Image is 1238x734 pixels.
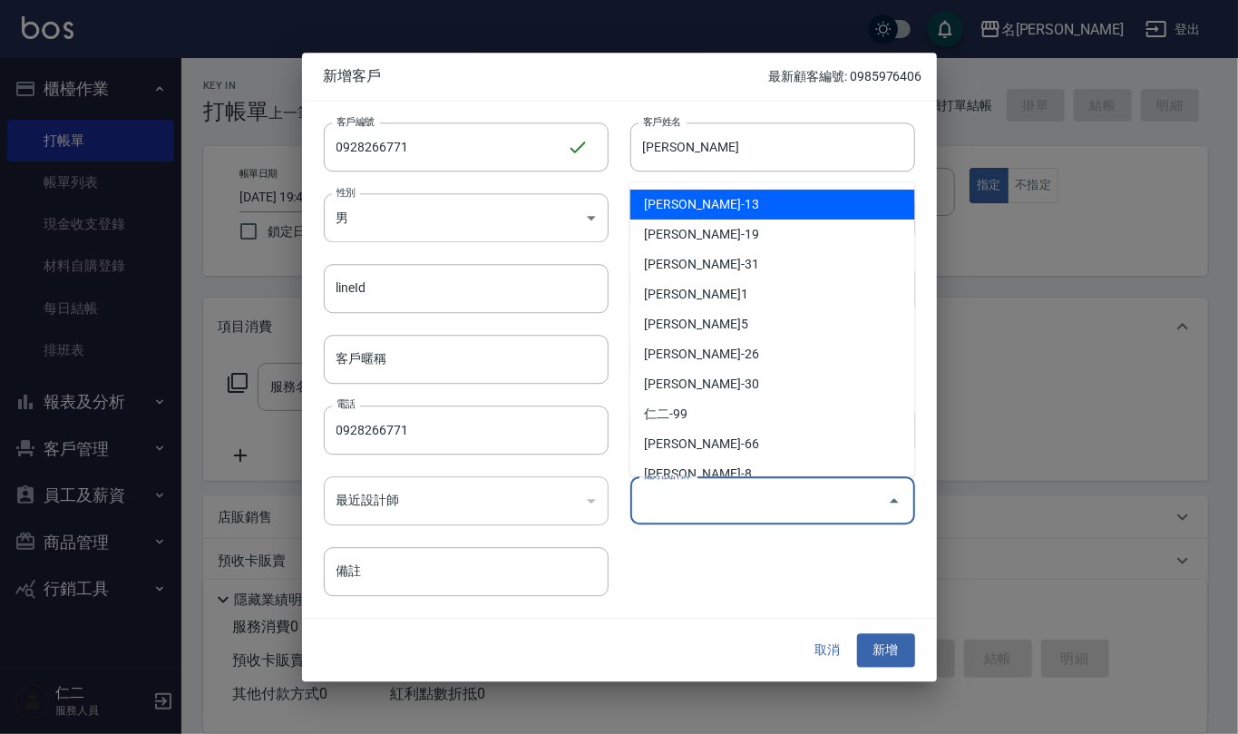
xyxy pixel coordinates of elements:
li: [PERSON_NAME]-31 [630,250,915,279]
li: [PERSON_NAME]-19 [630,220,915,250]
li: 仁二-99 [630,399,915,429]
label: 客戶姓名 [643,114,681,128]
li: [PERSON_NAME]-26 [630,339,915,369]
label: 電話 [336,397,356,411]
li: [PERSON_NAME]-8 [630,459,915,489]
li: [PERSON_NAME]1 [630,279,915,309]
button: 新增 [857,634,915,668]
li: [PERSON_NAME]-66 [630,429,915,459]
label: 性別 [336,185,356,199]
p: 最新顧客編號: 0985976406 [768,67,921,86]
div: 男 [324,193,609,242]
span: 新增客戶 [324,67,769,85]
button: 取消 [799,634,857,668]
li: [PERSON_NAME]-13 [630,190,915,220]
li: [PERSON_NAME]-30 [630,369,915,399]
button: Close [880,486,909,515]
li: [PERSON_NAME]5 [630,309,915,339]
label: 客戶編號 [336,114,375,128]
